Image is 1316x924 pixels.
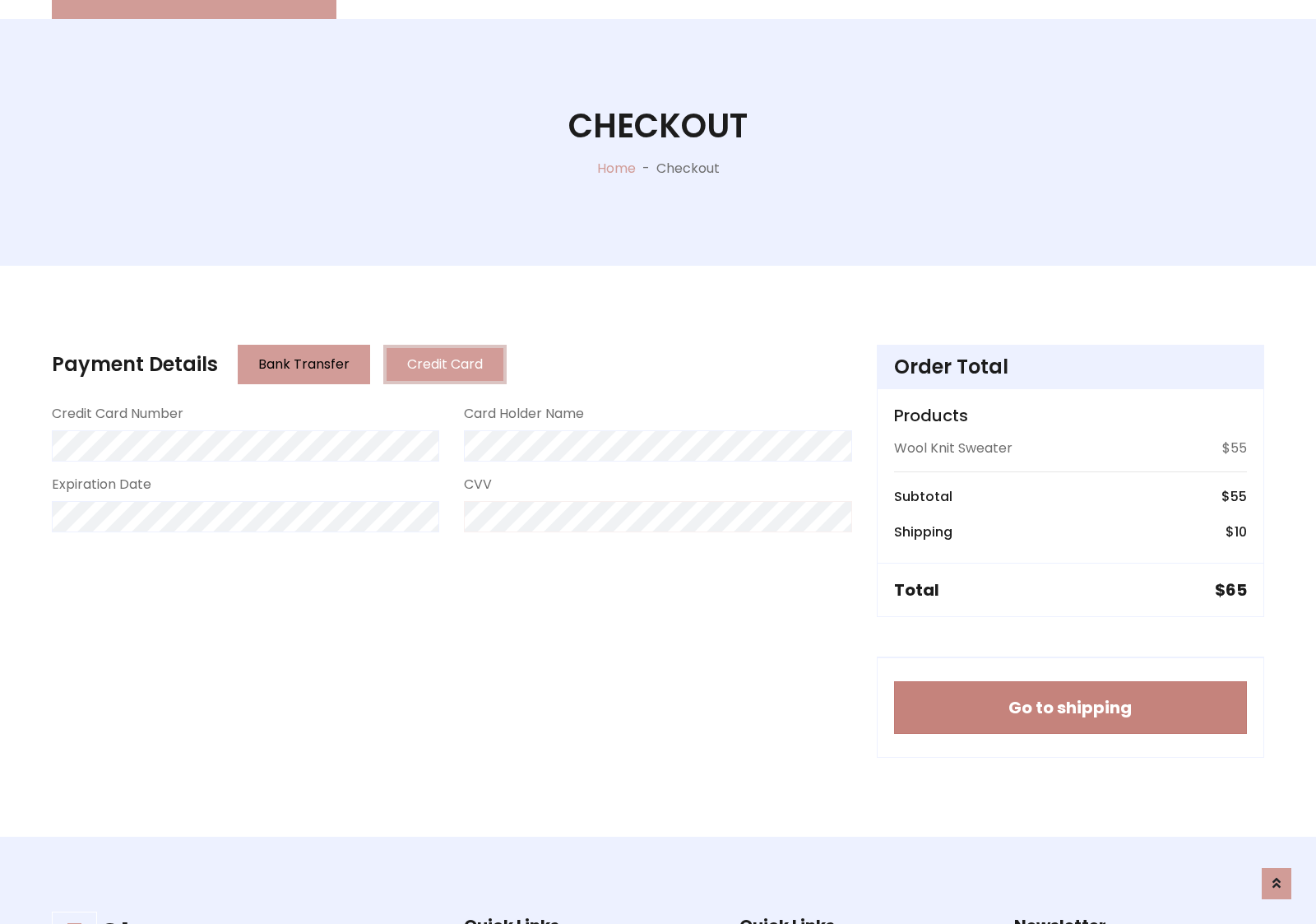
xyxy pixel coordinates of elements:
h4: Payment Details [52,353,218,377]
p: Checkout [656,159,720,179]
a: Home [597,159,636,178]
label: CVV [464,475,492,495]
h5: Products [894,406,1247,425]
h1: Checkout [568,106,748,146]
p: - [636,159,656,179]
p: Wool Knit Sweater [894,439,1012,458]
h6: Shipping [894,524,952,540]
label: Card Holder Name [464,404,584,424]
label: Credit Card Number [52,404,183,424]
label: Expiration Date [52,475,151,495]
h6: $ [1221,489,1247,504]
h6: $ [1226,524,1247,540]
button: Bank Transfer [238,345,370,384]
span: 55 [1230,487,1247,506]
h4: Order Total [894,355,1247,379]
button: Credit Card [383,345,507,384]
span: 65 [1226,578,1247,601]
h6: Subtotal [894,489,952,504]
p: $55 [1222,439,1247,458]
span: 10 [1235,522,1247,541]
button: Go to shipping [894,681,1247,734]
h5: Total [894,580,939,600]
h5: $ [1215,580,1247,600]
